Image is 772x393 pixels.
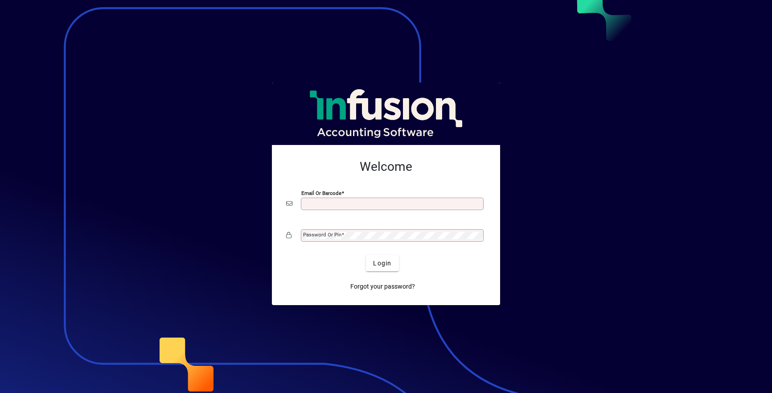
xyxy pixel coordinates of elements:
a: Forgot your password? [347,278,419,294]
h2: Welcome [286,159,486,174]
mat-label: Password or Pin [303,232,341,238]
span: Login [373,259,391,268]
mat-label: Email or Barcode [301,190,341,196]
span: Forgot your password? [350,282,415,291]
button: Login [366,255,398,271]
